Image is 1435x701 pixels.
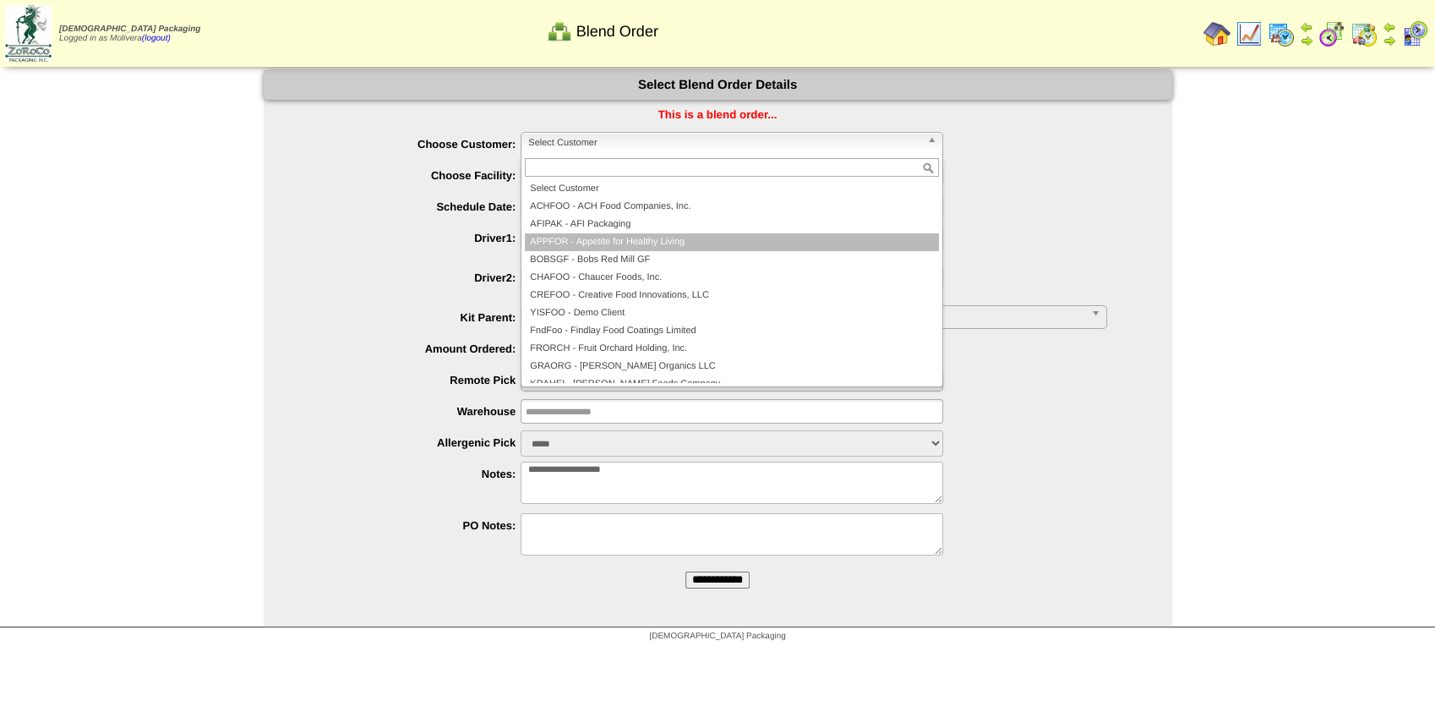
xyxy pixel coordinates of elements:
[525,304,939,322] li: YISFOO - Demo Client
[297,342,521,355] label: Amount Ordered:
[525,198,939,216] li: ACHFOO - ACH Food Companies, Inc.
[297,271,521,284] label: Driver2:
[525,233,939,251] li: APPFOR - Appetite for Healthy Living
[5,5,52,62] img: zoroco-logo-small.webp
[525,216,939,233] li: AFIPAK - AFI Packaging
[1383,34,1396,47] img: arrowright.gif
[297,169,521,182] label: Choose Facility:
[142,34,171,43] a: (logout)
[509,249,1172,260] div: * Driver 1: Shipment Load Picker OR Receiving Truck Unloader
[1383,20,1396,34] img: arrowleft.gif
[525,251,939,269] li: BOBSGF - Bobs Red Mill GF
[297,436,521,449] label: Allergenic Pick
[297,311,521,324] label: Kit Parent:
[525,269,939,287] li: CHAFOO - Chaucer Foods, Inc.
[297,138,521,151] label: Choose Customer:
[297,468,521,480] label: Notes:
[1401,20,1428,47] img: calendarcustomer.gif
[1300,20,1313,34] img: arrowleft.gif
[576,23,658,41] span: Blend Order
[1318,20,1345,47] img: calendarblend.gif
[509,289,1172,299] div: * Driver 2: Shipment Truck Loader OR Receiving Load Putaway Driver
[59,25,200,43] span: Logged in as Molivera
[525,287,939,304] li: CREFOO - Creative Food Innovations, LLC
[525,358,939,375] li: GRAORG - [PERSON_NAME] Organics LLC
[1236,20,1263,47] img: line_graph.gif
[264,108,1172,121] div: This is a blend order...
[297,519,521,532] label: PO Notes:
[264,70,1172,100] div: Select Blend Order Details
[297,374,521,386] label: Remote Pick
[525,340,939,358] li: FRORCH - Fruit Orchard Holding, Inc.
[649,632,785,641] span: [DEMOGRAPHIC_DATA] Packaging
[1300,34,1313,47] img: arrowright.gif
[1350,20,1378,47] img: calendarinout.gif
[1203,20,1230,47] img: home.gif
[525,180,939,198] li: Select Customer
[297,405,521,418] label: Warehouse
[546,18,573,45] img: network.png
[59,25,200,34] span: [DEMOGRAPHIC_DATA] Packaging
[525,375,939,393] li: KRAHEI - [PERSON_NAME] Foods Company
[1268,20,1295,47] img: calendarprod.gif
[528,133,920,153] span: Select Customer
[525,322,939,340] li: FndFoo - Findlay Food Coatings Limited
[297,200,521,213] label: Schedule Date:
[297,232,521,244] label: Driver1:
